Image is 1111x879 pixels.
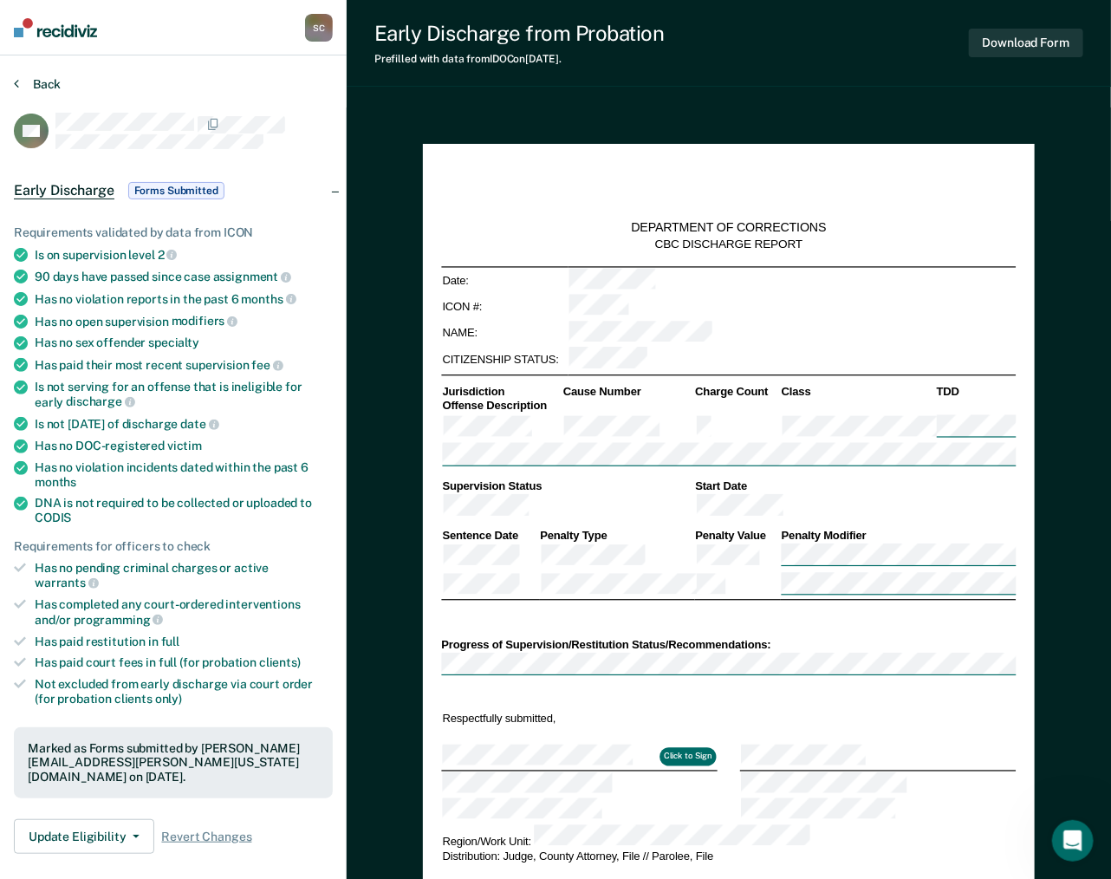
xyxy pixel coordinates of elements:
span: Early Discharge [14,182,114,199]
th: Start Date [694,479,1016,493]
span: discharge [66,394,135,408]
div: DEPARTMENT OF CORRECTIONS [632,220,827,237]
div: Has no open supervision [35,314,333,329]
button: SC [305,14,333,42]
img: Recidiviz [14,18,97,37]
div: Early Discharge from Probation [374,21,665,46]
div: Requirements validated by data from ICON [14,225,333,240]
div: Has no violation incidents dated within the past 6 [35,460,333,490]
button: Update Eligibility [14,819,154,854]
div: Is on supervision level [35,247,333,263]
div: Prefilled with data from IDOC on [DATE] . [374,53,665,65]
button: Download Form [969,29,1083,57]
span: specialty [148,335,199,349]
div: Has no violation reports in the past 6 [35,291,333,307]
th: Offense Description [442,399,562,413]
td: Region/Work Unit: Distribution: Judge, County Attorney, File // Parolee, File [442,824,1017,864]
span: Revert Changes [161,830,251,844]
span: months [35,475,76,489]
div: Has paid court fees in full (for probation [35,655,333,670]
th: Jurisdiction [442,384,562,399]
td: ICON #: [442,294,568,320]
span: assignment [213,270,291,283]
div: Has no DOC-registered [35,439,333,453]
div: Has no pending criminal charges or active [35,561,333,590]
span: warrants [35,576,99,589]
span: Forms Submitted [128,182,224,199]
span: clients) [259,655,301,669]
iframe: Intercom live chat [1052,820,1094,862]
span: date [180,417,218,431]
span: full [161,635,179,648]
div: Has paid their most recent supervision [35,357,333,373]
span: programming [74,613,163,627]
div: 90 days have passed since case [35,269,333,284]
div: S C [305,14,333,42]
div: Has paid restitution in [35,635,333,649]
div: Not excluded from early discharge via court order (for probation clients [35,677,333,706]
th: Sentence Date [442,528,540,543]
div: CBC DISCHARGE REPORT [655,237,803,252]
div: Marked as Forms submitted by [PERSON_NAME][EMAIL_ADDRESS][PERSON_NAME][US_STATE][DOMAIN_NAME] on ... [28,741,319,785]
div: Requirements for officers to check [14,539,333,554]
td: NAME: [442,320,568,346]
div: Is not serving for an offense that is ineligible for early [35,380,333,409]
th: Cause Number [562,384,695,399]
button: Click to Sign [659,748,716,766]
span: modifiers [172,314,238,328]
th: Penalty Value [694,528,780,543]
button: Back [14,76,61,92]
td: Respectfully submitted, [442,710,718,726]
div: Has completed any court-ordered interventions and/or [35,597,333,627]
th: TDD [936,384,1017,399]
td: CITIZENSHIP STATUS: [442,347,568,373]
div: DNA is not required to be collected or uploaded to [35,496,333,525]
span: months [242,292,296,306]
span: fee [252,358,283,372]
span: 2 [158,248,178,262]
span: only) [155,692,182,706]
div: Is not [DATE] of discharge [35,416,333,432]
div: Progress of Supervision/Restitution Status/Recommendations: [442,638,1017,653]
div: Has no sex offender [35,335,333,350]
th: Penalty Type [539,528,694,543]
span: CODIS [35,511,71,524]
td: Date: [442,267,568,294]
span: victim [167,439,202,453]
th: Supervision Status [442,479,695,493]
th: Charge Count [694,384,780,399]
th: Penalty Modifier [781,528,1017,543]
th: Class [781,384,936,399]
